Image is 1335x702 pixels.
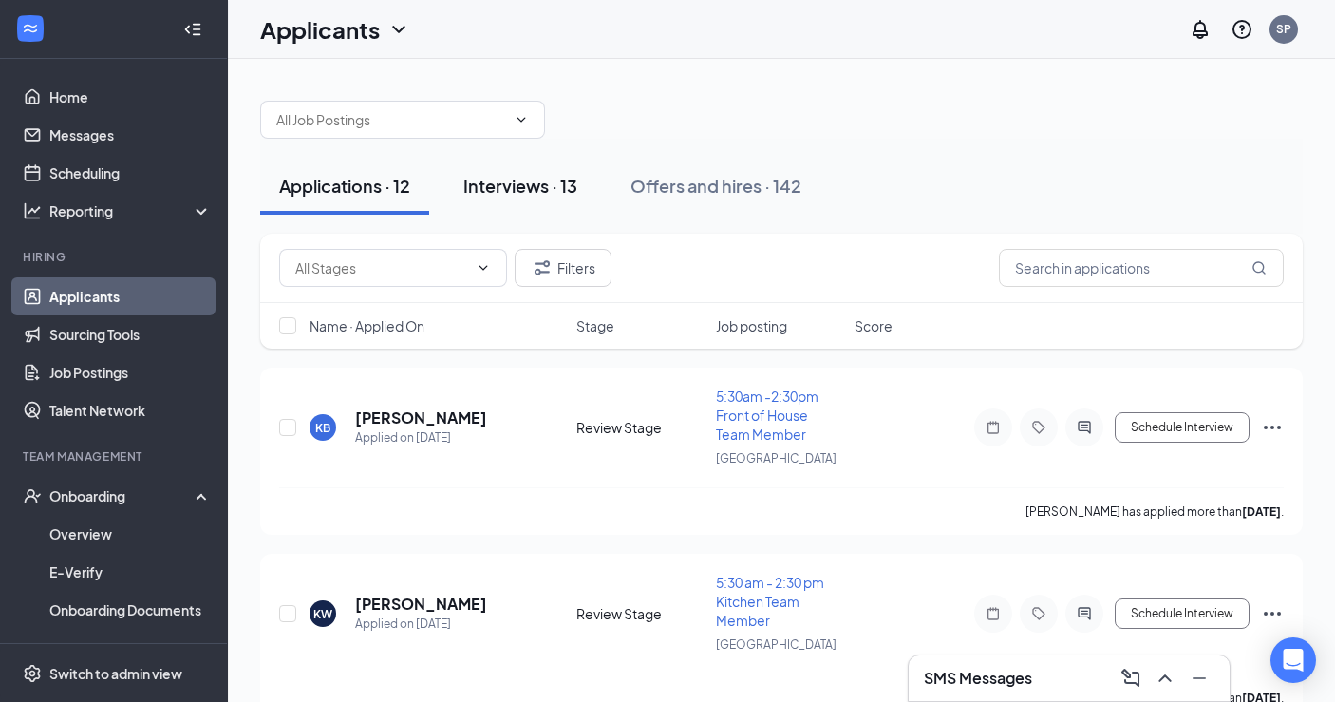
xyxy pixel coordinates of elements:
[1270,637,1316,683] div: Open Intercom Messenger
[476,260,491,275] svg: ChevronDown
[1116,663,1146,693] button: ComposeMessage
[1115,412,1250,443] button: Schedule Interview
[576,604,705,623] div: Review Stage
[716,316,787,335] span: Job posting
[260,13,380,46] h1: Applicants
[531,256,554,279] svg: Filter
[1027,420,1050,435] svg: Tag
[49,201,213,220] div: Reporting
[49,154,212,192] a: Scheduling
[1184,663,1214,693] button: Minimize
[295,257,468,278] input: All Stages
[21,19,40,38] svg: WorkstreamLogo
[1189,18,1212,41] svg: Notifications
[310,316,424,335] span: Name · Applied On
[1150,663,1180,693] button: ChevronUp
[49,277,212,315] a: Applicants
[982,606,1005,621] svg: Note
[1073,420,1096,435] svg: ActiveChat
[1231,18,1253,41] svg: QuestionInfo
[49,78,212,116] a: Home
[1119,667,1142,690] svg: ComposeMessage
[515,249,611,287] button: Filter Filters
[23,486,42,505] svg: UserCheck
[576,316,614,335] span: Stage
[1261,416,1284,439] svg: Ellipses
[1251,260,1267,275] svg: MagnifyingGlass
[355,594,487,615] h5: [PERSON_NAME]
[463,174,577,198] div: Interviews · 13
[49,315,212,353] a: Sourcing Tools
[23,664,42,683] svg: Settings
[716,388,818,443] span: 5:30am -2:30pm Front of House Team Member
[279,174,410,198] div: Applications · 12
[49,116,212,154] a: Messages
[49,664,182,683] div: Switch to admin view
[183,20,202,39] svg: Collapse
[1276,21,1291,37] div: SP
[1154,667,1176,690] svg: ChevronUp
[23,448,208,465] div: Team Management
[716,637,837,652] span: [GEOGRAPHIC_DATA]
[1188,667,1211,690] svg: Minimize
[49,391,212,429] a: Talent Network
[355,615,487,634] div: Applied on [DATE]
[1027,606,1050,621] svg: Tag
[1261,602,1284,625] svg: Ellipses
[355,428,487,447] div: Applied on [DATE]
[49,486,196,505] div: Onboarding
[1115,598,1250,629] button: Schedule Interview
[514,112,529,127] svg: ChevronDown
[716,574,824,629] span: 5:30 am - 2:30 pm Kitchen Team Member
[49,515,212,553] a: Overview
[1242,504,1281,519] b: [DATE]
[576,418,705,437] div: Review Stage
[982,420,1005,435] svg: Note
[276,109,506,130] input: All Job Postings
[49,553,212,591] a: E-Verify
[855,316,893,335] span: Score
[355,408,487,428] h5: [PERSON_NAME]
[49,629,212,667] a: Activity log
[387,18,410,41] svg: ChevronDown
[1073,606,1096,621] svg: ActiveChat
[315,420,330,436] div: KB
[924,668,1032,689] h3: SMS Messages
[630,174,801,198] div: Offers and hires · 142
[23,201,42,220] svg: Analysis
[716,451,837,465] span: [GEOGRAPHIC_DATA]
[49,591,212,629] a: Onboarding Documents
[313,606,332,622] div: KW
[999,249,1284,287] input: Search in applications
[23,249,208,265] div: Hiring
[49,353,212,391] a: Job Postings
[1025,503,1284,520] p: [PERSON_NAME] has applied more than .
